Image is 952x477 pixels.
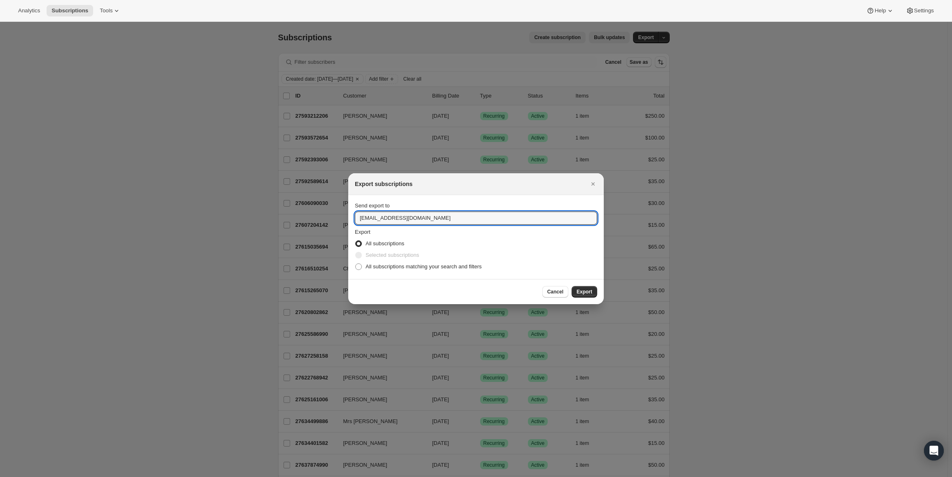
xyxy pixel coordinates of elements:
[100,7,113,14] span: Tools
[366,252,419,258] span: Selected subscriptions
[547,289,563,295] span: Cancel
[13,5,45,16] button: Analytics
[542,286,568,298] button: Cancel
[861,5,899,16] button: Help
[355,202,390,209] span: Send export to
[355,229,370,235] span: Export
[914,7,934,14] span: Settings
[47,5,93,16] button: Subscriptions
[52,7,88,14] span: Subscriptions
[875,7,886,14] span: Help
[572,286,597,298] button: Export
[587,178,599,190] button: Close
[924,441,944,461] div: Open Intercom Messenger
[901,5,939,16] button: Settings
[577,289,592,295] span: Export
[366,240,404,247] span: All subscriptions
[355,180,413,188] h2: Export subscriptions
[18,7,40,14] span: Analytics
[366,263,482,270] span: All subscriptions matching your search and filters
[95,5,126,16] button: Tools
